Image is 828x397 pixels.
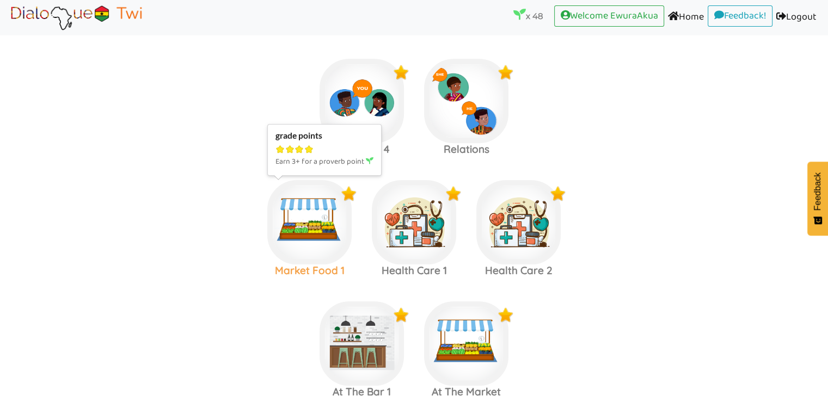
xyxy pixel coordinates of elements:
[813,172,823,210] span: Feedback
[467,264,571,277] h3: Health Care 2
[424,301,508,386] img: market.b6812ae9.png
[550,185,566,202] img: x9Y5jP2O4Z5kwAAAABJRU5ErkJggg==
[807,162,828,235] button: Feedback - Show survey
[267,180,352,264] img: market.b6812ae9.png
[498,64,514,80] img: x9Y5jP2O4Z5kwAAAABJRU5ErkJggg==
[257,264,362,277] h3: Market Food 1
[664,5,708,30] a: Home
[772,5,820,30] a: Logout
[341,185,357,202] img: x9Y5jP2O4Z5kwAAAABJRU5ErkJggg==
[275,156,373,169] p: Earn 3+ for a proverb point
[8,4,145,31] img: Brand
[320,59,404,143] img: you-subject.21c88573.png
[414,143,519,156] h3: Relations
[320,301,404,386] img: bar.cddeaddc.png
[393,307,409,323] img: x9Y5jP2O4Z5kwAAAABJRU5ErkJggg==
[362,264,467,277] h3: Health Care 1
[393,64,409,80] img: x9Y5jP2O4Z5kwAAAABJRU5ErkJggg==
[372,180,456,264] img: medicine_welcome1.e7948a09.png
[708,5,772,27] a: Feedback!
[554,5,664,27] a: Welcome EwuraAkua
[275,131,373,141] div: grade points
[476,180,561,264] img: medicine_welcome1.e7948a09.png
[424,59,508,143] img: he-she-subject.d9339a22.png
[498,307,514,323] img: x9Y5jP2O4Z5kwAAAABJRU5ErkJggg==
[445,185,462,202] img: x9Y5jP2O4Z5kwAAAABJRU5ErkJggg==
[513,8,543,23] p: x 48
